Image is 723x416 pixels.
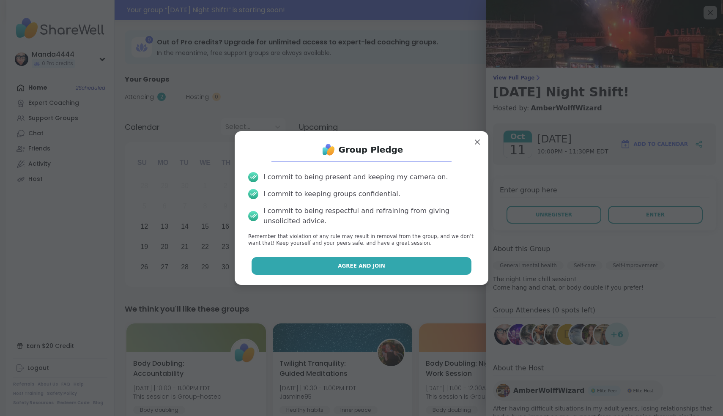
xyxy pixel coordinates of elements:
button: Agree and Join [252,257,472,275]
div: I commit to being present and keeping my camera on. [263,172,448,182]
span: Agree and Join [338,262,385,270]
p: Remember that violation of any rule may result in removal from the group, and we don’t want that!... [248,233,475,247]
img: ShareWell Logo [320,141,337,158]
div: I commit to being respectful and refraining from giving unsolicited advice. [263,206,475,226]
div: I commit to keeping groups confidential. [263,189,400,199]
h1: Group Pledge [339,144,403,156]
